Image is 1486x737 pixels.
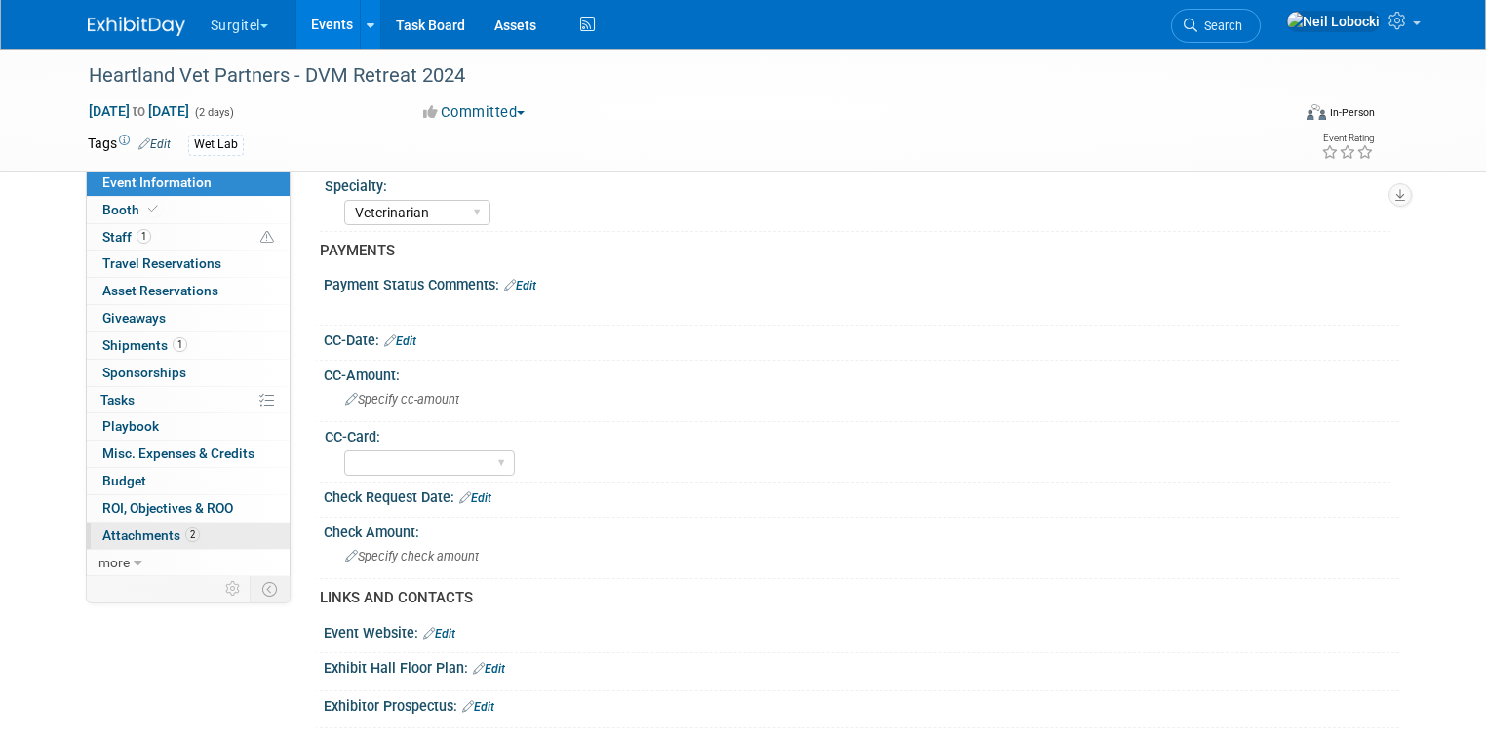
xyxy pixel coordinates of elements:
div: LINKS AND CONTACTS [320,588,1385,608]
a: Giveaways [87,305,290,331]
a: Edit [138,137,171,151]
a: Sponsorships [87,360,290,386]
a: Edit [423,627,455,640]
span: Potential Scheduling Conflict -- at least one attendee is tagged in another overlapping event. [260,229,274,247]
img: Neil Lobocki [1286,11,1381,32]
i: Booth reservation complete [148,204,158,214]
span: Specify cc-amount [345,392,459,407]
td: Personalize Event Tab Strip [216,576,251,601]
div: Event Format [1185,101,1375,131]
a: more [87,550,290,576]
a: Search [1171,9,1261,43]
span: to [130,103,148,119]
a: Shipments1 [87,332,290,359]
div: CC-Card: [325,422,1390,446]
div: Specialty: [325,172,1390,196]
div: Heartland Vet Partners - DVM Retreat 2024 [82,58,1266,94]
div: Check Request Date: [324,483,1399,508]
td: Toggle Event Tabs [250,576,290,601]
a: Attachments2 [87,523,290,549]
div: PAYMENTS [320,241,1385,261]
a: Edit [462,700,494,714]
span: 2 [185,527,200,542]
span: Tasks [100,392,135,407]
a: Edit [504,279,536,292]
span: Event Information [102,175,212,190]
div: Check Amount: [324,518,1399,542]
a: Asset Reservations [87,278,290,304]
span: Specify check amount [345,549,479,563]
a: Staff1 [87,224,290,251]
span: Booth [102,202,162,217]
div: In-Person [1329,105,1375,120]
a: Event Information [87,170,290,196]
span: Asset Reservations [102,283,218,298]
button: Committed [416,102,532,123]
span: Misc. Expenses & Credits [102,446,254,461]
div: CC-Amount: [324,361,1399,385]
a: Booth [87,197,290,223]
span: Shipments [102,337,187,353]
a: Misc. Expenses & Credits [87,441,290,467]
a: Edit [384,334,416,348]
div: Event Website: [324,618,1399,643]
span: (2 days) [193,106,234,119]
a: Travel Reservations [87,251,290,277]
a: Edit [473,662,505,676]
span: ROI, Objectives & ROO [102,500,233,516]
div: Wet Lab [188,135,244,155]
a: Edit [459,491,491,505]
a: ROI, Objectives & ROO [87,495,290,522]
span: more [98,555,130,570]
span: Staff [102,229,151,245]
span: Search [1197,19,1242,33]
span: 1 [173,337,187,352]
a: Tasks [87,387,290,413]
img: ExhibitDay [88,17,185,36]
div: Event Rating [1321,134,1374,143]
td: Tags [88,134,171,156]
a: Budget [87,468,290,494]
span: Attachments [102,527,200,543]
span: Sponsorships [102,365,186,380]
div: Exhibit Hall Floor Plan: [324,653,1399,679]
a: Playbook [87,413,290,440]
div: Payment Status Comments: [324,270,1399,295]
div: Exhibitor Prospectus: [324,691,1399,717]
span: 1 [137,229,151,244]
span: Budget [102,473,146,488]
span: Travel Reservations [102,255,221,271]
div: CC-Date: [324,326,1399,351]
span: [DATE] [DATE] [88,102,190,120]
span: Playbook [102,418,159,434]
img: Format-Inperson.png [1307,104,1326,120]
span: Giveaways [102,310,166,326]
